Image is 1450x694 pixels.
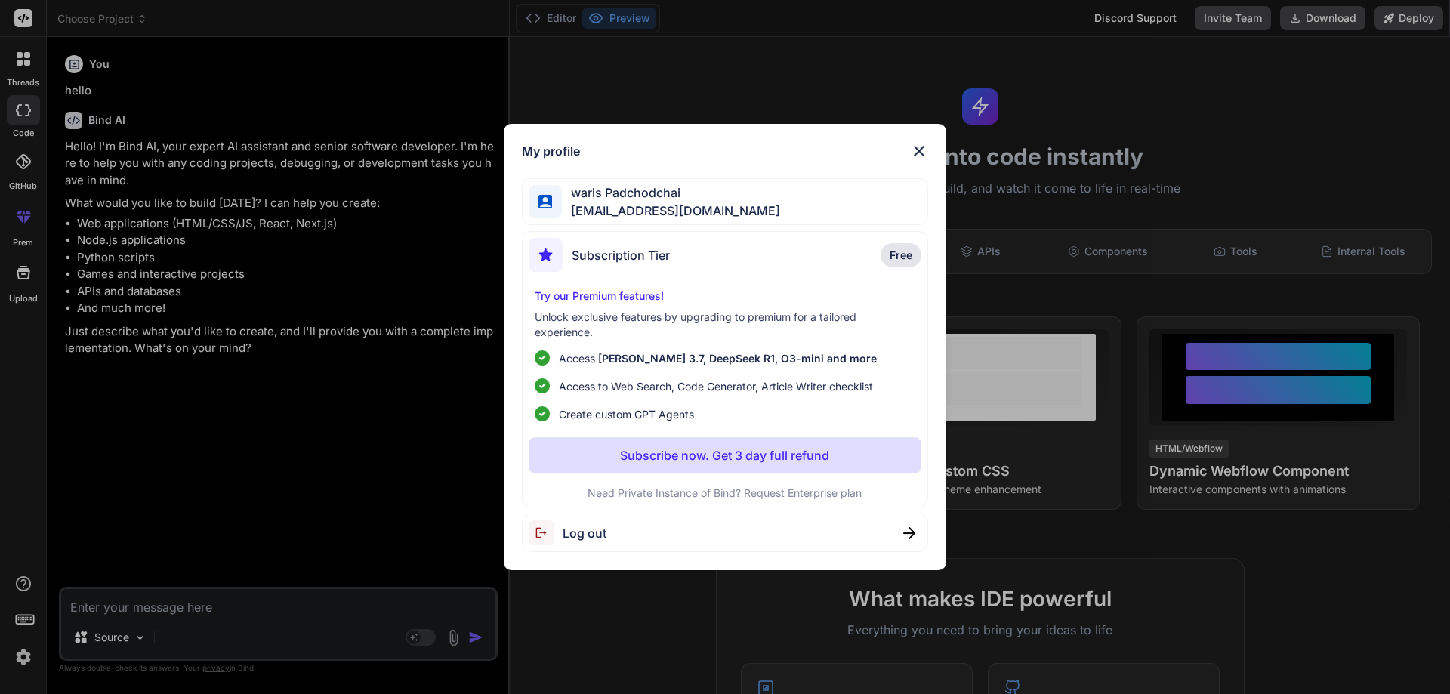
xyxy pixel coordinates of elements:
[903,527,915,539] img: close
[910,142,928,160] img: close
[562,184,780,202] span: waris Padchodchai
[559,406,694,422] span: Create custom GPT Agents
[535,406,550,421] img: checklist
[559,378,873,394] span: Access to Web Search, Code Generator, Article Writer checklist
[620,446,829,464] p: Subscribe now. Get 3 day full refund
[890,248,912,263] span: Free
[529,520,563,545] img: logout
[535,350,550,366] img: checklist
[535,378,550,393] img: checklist
[563,524,606,542] span: Log out
[529,238,563,272] img: subscription
[535,288,916,304] p: Try our Premium features!
[538,195,553,209] img: profile
[529,486,922,501] p: Need Private Instance of Bind? Request Enterprise plan
[572,246,670,264] span: Subscription Tier
[535,310,916,340] p: Unlock exclusive features by upgrading to premium for a tailored experience.
[522,142,580,160] h1: My profile
[562,202,780,220] span: [EMAIL_ADDRESS][DOMAIN_NAME]
[559,350,877,366] p: Access
[529,437,922,473] button: Subscribe now. Get 3 day full refund
[598,352,877,365] span: [PERSON_NAME] 3.7, DeepSeek R1, O3-mini and more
